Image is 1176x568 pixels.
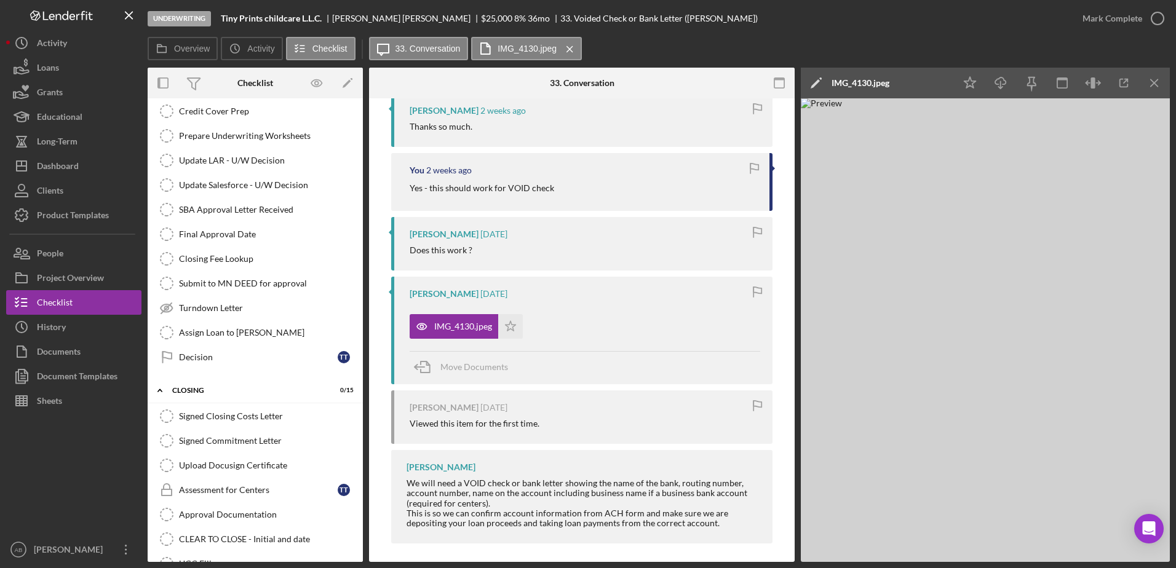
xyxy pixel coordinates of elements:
[174,44,210,53] label: Overview
[237,78,273,88] div: Checklist
[179,411,356,421] div: Signed Closing Costs Letter
[37,154,79,181] div: Dashboard
[410,122,472,132] div: Thanks so much.
[480,403,507,412] time: 2025-08-29 14:56
[179,205,356,215] div: SBA Approval Letter Received
[6,105,141,129] button: Educational
[179,131,356,141] div: Prepare Underwriting Worksheets
[154,247,357,271] a: Closing Fee Lookup
[434,321,492,331] div: IMG_4130.jpeg
[179,180,356,190] div: Update Salesforce - U/W Decision
[550,78,614,88] div: 33. Conversation
[481,13,512,23] span: $25,000
[6,364,141,389] button: Document Templates
[37,389,62,416] div: Sheets
[6,389,141,413] button: Sheets
[6,129,141,154] button: Long-Term
[154,428,357,453] a: Signed Commitment Letter
[410,289,479,299] div: [PERSON_NAME]
[332,387,354,394] div: 0 / 15
[410,165,424,175] div: You
[410,229,479,239] div: [PERSON_NAME]
[154,320,357,345] a: Assign Loan to [PERSON_NAME]
[154,173,357,197] a: Update Salesforce - U/W Decision
[1070,6,1170,31] button: Mark Complete
[154,527,357,551] a: CLEAR TO CLOSE - Initial and date
[247,44,274,53] label: Activity
[410,352,520,382] button: Move Documents
[6,315,141,339] button: History
[286,37,356,60] button: Checklist
[179,436,356,446] div: Signed Commitment Letter
[154,296,357,320] a: Turndown Letter
[410,403,479,412] div: [PERSON_NAME]
[37,339,81,367] div: Documents
[154,124,357,148] a: Prepare Underwriting Worksheets
[179,278,356,288] div: Submit to MN DEED for approval
[172,387,323,394] div: CLOSING
[6,241,141,266] a: People
[154,478,357,502] a: Assessment for CentersTT
[37,241,63,269] div: People
[6,55,141,80] button: Loans
[37,129,77,157] div: Long-Term
[410,181,554,195] p: Yes - this should work for VOID check
[471,37,582,60] button: IMG_4130.jpeg
[498,44,557,53] label: IMG_4130.jpeg
[801,98,1170,562] img: Preview
[1083,6,1142,31] div: Mark Complete
[154,345,357,369] a: DecisionTT
[338,484,350,496] div: T T
[154,148,357,173] a: Update LAR - U/W Decision
[407,478,760,508] div: We will need a VOID check or bank letter showing the name of the bank, routing number, account nu...
[179,328,356,337] div: Assign Loan to [PERSON_NAME]
[154,404,357,428] a: Signed Closing Costs Letter
[37,315,66,342] div: History
[407,508,760,528] div: This is so we can confirm account information from ACH form and make sure we are depositing your ...
[407,462,475,472] div: [PERSON_NAME]
[179,303,356,313] div: Turndown Letter
[15,546,23,553] text: AB
[179,510,356,519] div: Approval Documentation
[528,14,550,23] div: 36 mo
[514,14,526,23] div: 8 %
[37,266,104,293] div: Project Overview
[37,31,67,58] div: Activity
[179,106,356,116] div: Credit Cover Prep
[6,537,141,562] button: AB[PERSON_NAME]
[154,271,357,296] a: Submit to MN DEED for approval
[37,290,73,318] div: Checklist
[395,44,461,53] label: 33. Conversation
[440,361,508,372] span: Move Documents
[179,254,356,264] div: Closing Fee Lookup
[480,229,507,239] time: 2025-08-29 16:45
[6,154,141,178] button: Dashboard
[6,178,141,203] button: Clients
[221,14,322,23] b: Tiny Prints childcare L.L.C.
[37,55,59,83] div: Loans
[426,165,472,175] time: 2025-09-08 19:06
[31,537,111,565] div: [PERSON_NAME]
[37,178,63,206] div: Clients
[6,290,141,315] button: Checklist
[6,339,141,364] a: Documents
[410,106,479,116] div: [PERSON_NAME]
[338,351,350,363] div: T T
[148,37,218,60] button: Overview
[154,453,357,478] a: Upload Docusign Certificate
[410,314,523,339] button: IMG_4130.jpeg
[179,229,356,239] div: Final Approval Date
[179,156,356,165] div: Update LAR - U/W Decision
[332,14,481,23] div: [PERSON_NAME] [PERSON_NAME]
[154,197,357,222] a: SBA Approval Letter Received
[6,203,141,227] button: Product Templates
[6,266,141,290] button: Project Overview
[6,80,141,105] a: Grants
